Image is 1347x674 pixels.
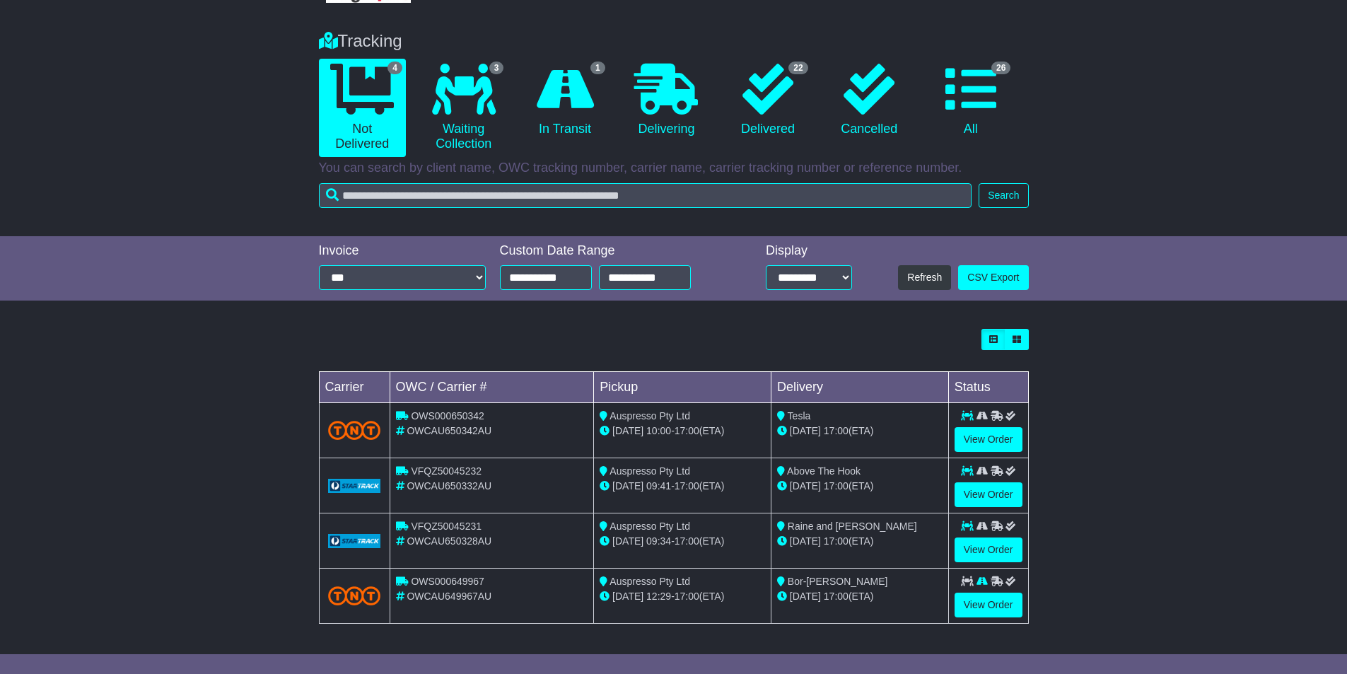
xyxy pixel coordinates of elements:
span: 22 [788,62,807,74]
a: Cancelled [826,59,913,142]
span: [DATE] [612,480,643,492]
td: OWC / Carrier # [390,372,594,403]
div: Custom Date Range [500,243,727,259]
div: - (ETA) [600,534,765,549]
span: 10:00 [646,425,671,436]
img: TNT_Domestic.png [328,586,381,605]
span: Auspresso Pty Ltd [610,521,690,532]
a: Delivering [623,59,710,142]
a: CSV Export [958,265,1028,290]
span: 26 [991,62,1010,74]
img: GetCarrierServiceLogo [328,479,381,493]
span: 17:00 [675,535,699,547]
td: Carrier [319,372,390,403]
span: VFQZ50045232 [411,465,482,477]
a: 22 Delivered [724,59,811,142]
span: OWS000649967 [411,576,484,587]
span: 1 [590,62,605,74]
span: 09:41 [646,480,671,492]
span: [DATE] [790,425,821,436]
span: 09:34 [646,535,671,547]
div: (ETA) [777,589,943,604]
span: 17:00 [675,480,699,492]
span: 3 [489,62,504,74]
span: Auspresso Pty Ltd [610,576,690,587]
button: Refresh [898,265,951,290]
span: [DATE] [790,480,821,492]
span: Raine and [PERSON_NAME] [788,521,917,532]
a: View Order [955,427,1022,452]
span: OWCAU650332AU [407,480,491,492]
a: View Order [955,593,1022,617]
td: Pickup [594,372,771,403]
div: Tracking [312,31,1036,52]
span: [DATE] [790,591,821,602]
td: Delivery [771,372,948,403]
span: 4 [387,62,402,74]
div: Invoice [319,243,486,259]
span: Tesla [788,410,811,422]
span: 17:00 [824,480,849,492]
span: 17:00 [675,591,699,602]
a: View Order [955,538,1022,562]
span: OWCAU650328AU [407,535,491,547]
div: (ETA) [777,424,943,438]
div: (ETA) [777,479,943,494]
span: OWCAU649967AU [407,591,491,602]
span: OWCAU650342AU [407,425,491,436]
div: - (ETA) [600,424,765,438]
p: You can search by client name, OWC tracking number, carrier name, carrier tracking number or refe... [319,161,1029,176]
a: 1 In Transit [521,59,608,142]
div: Display [766,243,852,259]
a: 26 All [927,59,1014,142]
a: 4 Not Delivered [319,59,406,157]
span: 17:00 [824,535,849,547]
img: TNT_Domestic.png [328,421,381,440]
a: View Order [955,482,1022,507]
span: OWS000650342 [411,410,484,422]
span: [DATE] [612,425,643,436]
a: 3 Waiting Collection [420,59,507,157]
span: VFQZ50045231 [411,521,482,532]
span: [DATE] [612,535,643,547]
span: Auspresso Pty Ltd [610,410,690,422]
div: - (ETA) [600,479,765,494]
button: Search [979,183,1028,208]
div: - (ETA) [600,589,765,604]
span: 17:00 [824,591,849,602]
span: [DATE] [790,535,821,547]
span: 12:29 [646,591,671,602]
span: 17:00 [675,425,699,436]
span: Above The Hook [787,465,861,477]
span: 17:00 [824,425,849,436]
img: GetCarrierServiceLogo [328,534,381,548]
div: (ETA) [777,534,943,549]
span: Bor-[PERSON_NAME] [788,576,888,587]
td: Status [948,372,1028,403]
span: Auspresso Pty Ltd [610,465,690,477]
span: [DATE] [612,591,643,602]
